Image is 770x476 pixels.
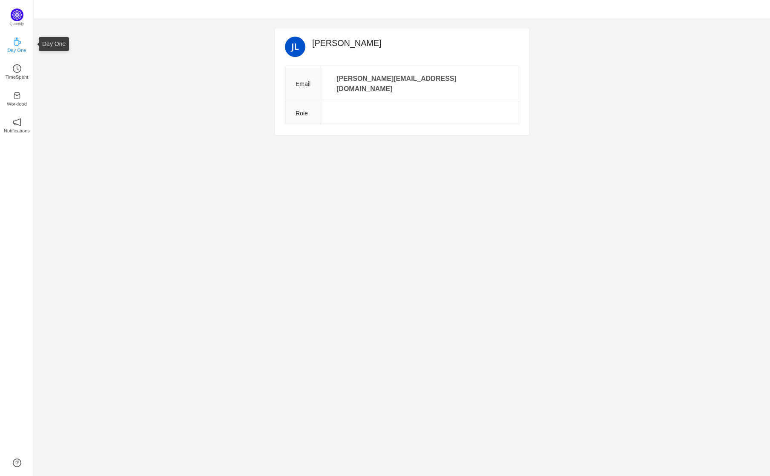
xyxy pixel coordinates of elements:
[285,102,321,125] th: Role
[285,66,321,102] th: Email
[312,37,519,49] h2: [PERSON_NAME]
[6,73,29,81] p: TimeSpent
[13,118,21,126] i: icon: notification
[7,100,27,108] p: Workload
[13,37,21,46] i: icon: coffee
[13,94,21,102] a: icon: inboxWorkload
[285,37,305,57] img: JL
[13,67,21,75] a: icon: clock-circleTimeSpent
[13,120,21,129] a: icon: notificationNotifications
[4,127,30,135] p: Notifications
[13,64,21,73] i: icon: clock-circle
[11,9,23,21] img: Quantify
[13,459,21,467] a: icon: question-circle
[7,46,26,54] p: Day One
[13,40,21,49] a: icon: coffeeDay One
[10,21,24,27] p: Quantify
[13,91,21,100] i: icon: inbox
[331,73,509,95] p: [PERSON_NAME][EMAIL_ADDRESS][DOMAIN_NAME]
